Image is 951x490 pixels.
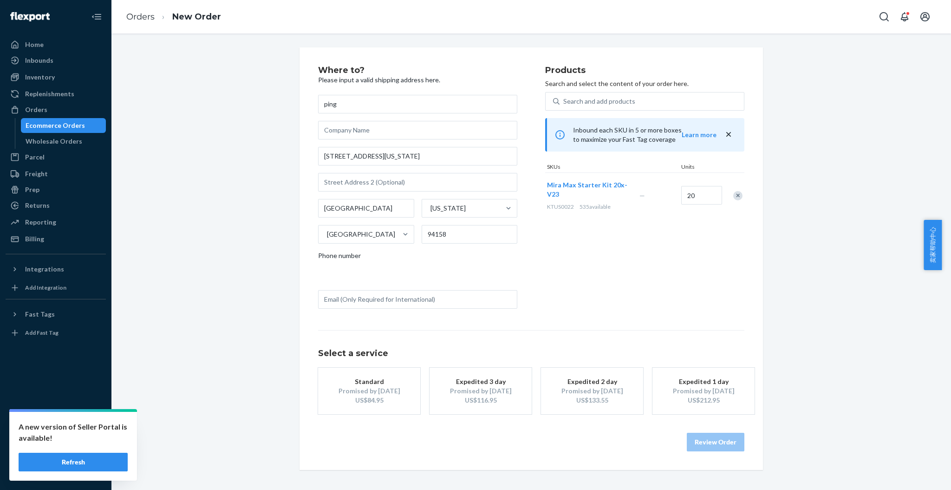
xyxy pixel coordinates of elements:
h1: Select a service [318,349,744,358]
div: Fast Tags [25,310,55,319]
button: Expedited 3 dayPromised by [DATE]US$116.95 [430,368,532,414]
div: US$116.95 [443,396,518,405]
div: Expedited 2 day [555,377,629,386]
div: [GEOGRAPHIC_DATA] [327,230,395,239]
ol: breadcrumbs [119,3,228,31]
button: close [724,130,733,139]
input: Street Address [318,147,517,166]
a: Ecommerce Orders [21,118,106,133]
div: Replenishments [25,89,74,99]
div: Promised by [DATE] [332,386,406,396]
input: [GEOGRAPHIC_DATA] [326,230,327,239]
div: Promised by [DATE] [666,386,741,396]
input: Quantity [681,186,722,205]
a: Orders [126,12,155,22]
button: Expedited 2 dayPromised by [DATE]US$133.55 [541,368,643,414]
a: Parcel [6,150,106,165]
input: Email (Only Required for International) [318,290,517,309]
span: KTUS0022 [547,203,574,210]
h2: Products [545,66,744,75]
input: [US_STATE] [430,204,430,213]
button: Close Navigation [87,7,106,26]
button: Fast Tags [6,307,106,322]
a: Returns [6,198,106,213]
span: 535 available [580,203,611,210]
div: Reporting [25,218,56,227]
button: Give Feedback [6,464,106,479]
div: [US_STATE] [430,204,466,213]
div: SKUs [545,163,679,172]
a: New Order [172,12,221,22]
div: Search and add products [563,97,635,106]
div: Remove Item [733,191,743,200]
button: Open account menu [916,7,934,26]
button: Refresh [19,453,128,471]
div: Orders [25,105,47,114]
input: Street Address 2 (Optional) [318,173,517,192]
div: Add Fast Tag [25,329,59,337]
div: Billing [25,234,44,244]
p: A new version of Seller Portal is available! [19,421,128,444]
div: Standard [332,377,406,386]
div: Ecommerce Orders [26,121,85,130]
div: Freight [25,169,48,179]
div: Returns [25,201,50,210]
h2: Where to? [318,66,517,75]
button: Learn more [682,130,717,139]
div: US$84.95 [332,396,406,405]
div: Parcel [25,152,45,162]
div: Units [679,163,721,172]
a: Prep [6,182,106,197]
a: Add Fast Tag [6,325,106,340]
a: Settings [6,417,106,431]
span: — [639,192,645,199]
button: StandardPromised by [DATE]US$84.95 [318,368,420,414]
div: Inventory [25,73,55,82]
span: Phone number [318,251,361,264]
button: 卖家帮助中心 [924,220,942,270]
a: Wholesale Orders [21,134,106,149]
div: Home [25,40,44,49]
input: Company Name [318,121,517,139]
button: Open notifications [895,7,914,26]
span: Mira Max Starter Kit 20x-V23 [547,181,627,198]
div: Promised by [DATE] [443,386,518,396]
button: Expedited 1 dayPromised by [DATE]US$212.95 [652,368,755,414]
div: Expedited 3 day [443,377,518,386]
p: Search and select the content of your order here. [545,79,744,88]
a: Inbounds [6,53,106,68]
a: Reporting [6,215,106,230]
a: Orders [6,102,106,117]
input: City [318,199,414,218]
a: Talk to Support [6,432,106,447]
img: Flexport logo [10,12,50,21]
a: Help Center [6,448,106,463]
a: Add Integration [6,280,106,295]
a: Freight [6,166,106,181]
div: Inbounds [25,56,53,65]
button: Mira Max Starter Kit 20x-V23 [547,180,628,199]
input: ZIP Code [422,225,518,244]
a: Billing [6,232,106,246]
div: Expedited 1 day [666,377,741,386]
div: Integrations [25,265,64,274]
p: Please input a valid shipping address here. [318,75,517,85]
div: Inbound each SKU in 5 or more boxes to maximize your Fast Tag coverage [545,118,744,152]
button: Review Order [687,433,744,451]
div: Prep [25,185,39,194]
a: Inventory [6,70,106,85]
div: Add Integration [25,284,66,291]
div: US$212.95 [666,396,741,405]
div: Wholesale Orders [26,137,82,146]
div: US$133.55 [555,396,629,405]
div: Promised by [DATE] [555,386,629,396]
a: Home [6,37,106,52]
input: First & Last Name [318,95,517,113]
button: Open Search Box [875,7,893,26]
button: Integrations [6,262,106,277]
a: Replenishments [6,86,106,101]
